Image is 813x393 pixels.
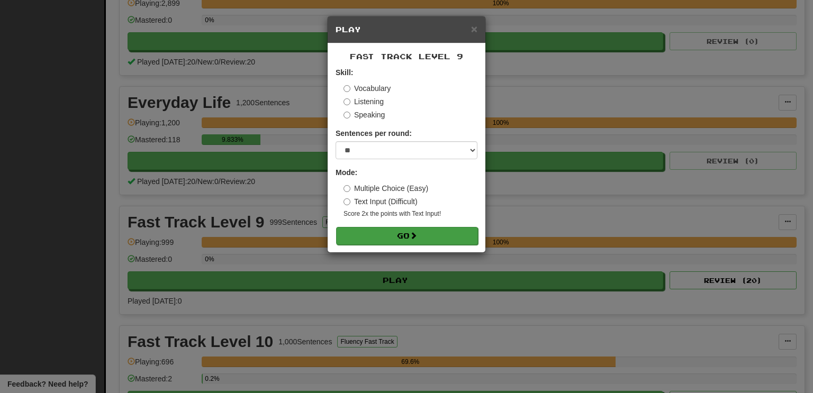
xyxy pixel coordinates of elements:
input: Listening [344,98,350,105]
h5: Play [336,24,477,35]
input: Multiple Choice (Easy) [344,185,350,192]
label: Listening [344,96,384,107]
span: × [471,23,477,35]
strong: Skill: [336,68,353,77]
label: Sentences per round: [336,128,412,139]
input: Text Input (Difficult) [344,198,350,205]
button: Go [336,227,478,245]
input: Vocabulary [344,85,350,92]
small: Score 2x the points with Text Input ! [344,209,477,218]
label: Multiple Choice (Easy) [344,183,428,194]
label: Text Input (Difficult) [344,196,418,207]
span: Fast Track Level 9 [350,52,463,61]
button: Close [471,23,477,34]
label: Speaking [344,109,385,120]
input: Speaking [344,112,350,118]
label: Vocabulary [344,83,391,94]
strong: Mode: [336,168,357,177]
